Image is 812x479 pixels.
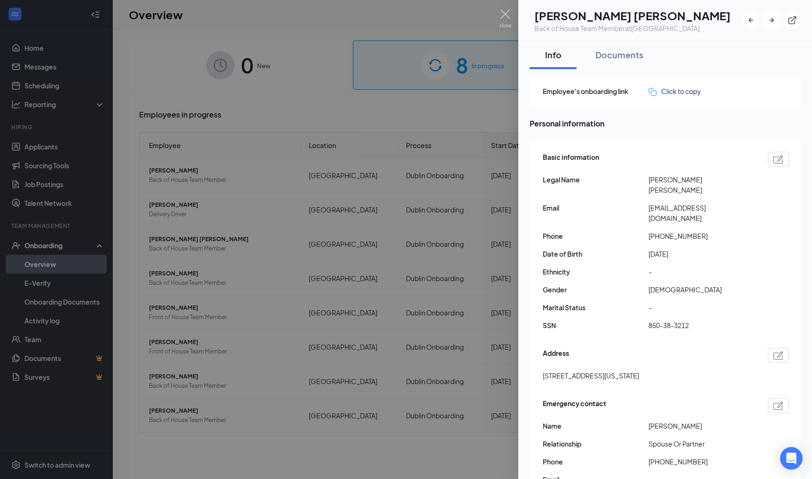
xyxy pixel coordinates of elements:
[534,8,731,24] h1: [PERSON_NAME] [PERSON_NAME]
[648,231,754,241] span: [PHONE_NUMBER]
[543,348,569,363] span: Address
[595,49,643,61] div: Documents
[543,174,648,185] span: Legal Name
[543,320,648,330] span: SSN
[648,88,656,96] img: click-to-copy.71757273a98fde459dfc.svg
[780,447,803,470] div: Open Intercom Messenger
[742,12,759,29] button: ArrowLeftNew
[648,421,754,431] span: [PERSON_NAME]
[543,398,606,413] span: Emergency contact
[648,267,754,277] span: -
[763,12,780,29] button: ArrowRight
[543,267,648,277] span: Ethnicity
[648,302,754,313] span: -
[543,231,648,241] span: Phone
[539,49,567,61] div: Info
[648,174,754,195] span: [PERSON_NAME] [PERSON_NAME]
[543,456,648,467] span: Phone
[648,456,754,467] span: [PHONE_NUMBER]
[530,118,801,129] span: Personal information
[543,284,648,295] span: Gender
[746,16,756,25] svg: ArrowLeftNew
[648,249,754,259] span: [DATE]
[648,86,701,96] button: Click to copy
[648,203,754,223] span: [EMAIL_ADDRESS][DOMAIN_NAME]
[648,320,754,330] span: 850-38-3212
[648,284,754,295] span: [DEMOGRAPHIC_DATA]
[543,421,648,431] span: Name
[543,439,648,449] span: Relationship
[543,203,648,213] span: Email
[543,152,599,167] span: Basic information
[784,12,801,29] button: ExternalLink
[767,16,776,25] svg: ArrowRight
[648,439,754,449] span: Spouse Or Partner
[534,24,731,33] div: Back of House Team Member at [GEOGRAPHIC_DATA]
[543,249,648,259] span: Date of Birth
[543,370,639,381] span: [STREET_ADDRESS][US_STATE]
[788,16,797,25] svg: ExternalLink
[543,86,648,96] span: Employee's onboarding link
[543,302,648,313] span: Marital Status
